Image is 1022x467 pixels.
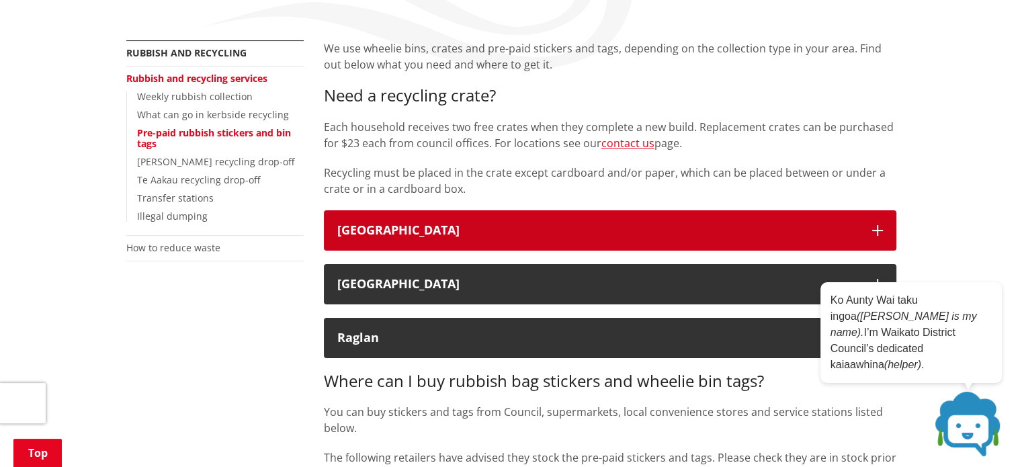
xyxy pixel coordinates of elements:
a: Pre-paid rubbish stickers and bin tags [137,126,291,151]
p: Recycling must be placed in the crate except cardboard and/or paper, which can be placed between ... [324,165,896,197]
p: We use wheelie bins, crates and pre-paid stickers and tags, depending on the collection type in y... [324,40,896,73]
a: Te Aakau recycling drop-off [137,173,260,186]
em: (helper) [884,359,921,370]
a: What can go in kerbside recycling [137,108,289,121]
a: Transfer stations [137,192,214,204]
button: [GEOGRAPHIC_DATA] [324,264,896,304]
p: Ko Aunty Wai taku ingoa I’m Waikato District Council’s dedicated kaiaawhina . [831,292,992,373]
p: You can buy stickers and tags from Council, supermarkets, local convenience stores and service st... [324,404,896,436]
em: ([PERSON_NAME] is my name). [831,310,977,338]
div: [GEOGRAPHIC_DATA] [337,224,859,237]
a: Illegal dumping [137,210,208,222]
a: [PERSON_NAME] recycling drop-off [137,155,294,168]
div: Raglan [337,331,859,345]
div: [GEOGRAPHIC_DATA] [337,278,859,291]
a: Weekly rubbish collection [137,90,253,103]
button: [GEOGRAPHIC_DATA] [324,210,896,251]
a: Rubbish and recycling [126,46,247,59]
p: Each household receives two free crates when they complete a new build. Replacement crates can be... [324,119,896,151]
h3: Where can I buy rubbish bag stickers and wheelie bin tags? [324,372,896,391]
button: Raglan [324,318,896,358]
h3: Need a recycling crate? [324,86,896,105]
a: Top [13,439,62,467]
a: contact us [601,136,654,151]
a: Rubbish and recycling services [126,72,267,85]
a: How to reduce waste [126,241,220,254]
